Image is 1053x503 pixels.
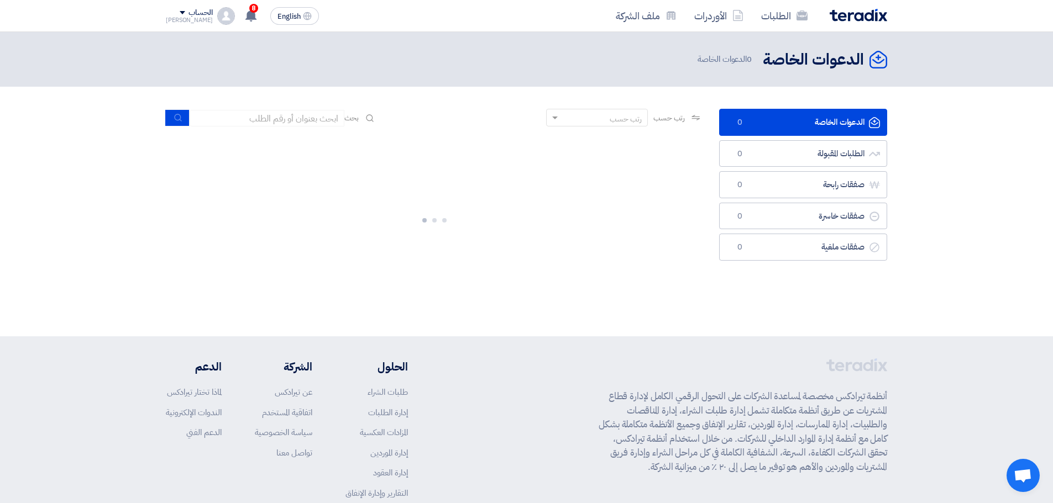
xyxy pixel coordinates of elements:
span: 0 [733,179,746,190]
h2: الدعوات الخاصة [763,49,864,71]
a: سياسة الخصوصية [255,426,312,438]
a: صفقات رابحة0 [719,171,887,198]
a: الأوردرات [685,3,752,29]
span: 0 [747,53,752,65]
a: عن تيرادكس [275,386,312,398]
span: 0 [733,117,746,128]
li: الدعم [166,358,222,375]
a: الدعوات الخاصة0 [719,109,887,136]
button: English [270,7,319,25]
a: الطلبات المقبولة0 [719,140,887,167]
a: الندوات الإلكترونية [166,406,222,419]
a: لماذا تختار تيرادكس [167,386,222,398]
img: profile_test.png [217,7,235,25]
li: الحلول [345,358,408,375]
span: English [277,13,301,20]
a: ملف الشركة [607,3,685,29]
div: الحساب [188,8,212,18]
input: ابحث بعنوان أو رقم الطلب [190,110,344,126]
a: تواصل معنا [276,447,312,459]
a: الطلبات [752,3,816,29]
span: 0 [733,242,746,253]
span: الدعوات الخاصة [698,53,754,66]
a: إدارة الطلبات [368,406,408,419]
p: أنظمة تيرادكس مخصصة لمساعدة الشركات على التحول الرقمي الكامل لإدارة قطاع المشتريات عن طريق أنظمة ... [599,389,887,474]
span: 0 [733,211,746,222]
li: الشركة [255,358,312,375]
a: إدارة العقود [373,467,408,479]
a: اتفاقية المستخدم [262,406,312,419]
div: [PERSON_NAME] [166,17,213,23]
a: التقارير وإدارة الإنفاق [345,487,408,499]
div: رتب حسب [610,113,642,125]
div: Open chat [1007,459,1040,492]
a: إدارة الموردين [370,447,408,459]
a: طلبات الشراء [368,386,408,398]
a: الدعم الفني [186,426,222,438]
span: رتب حسب [653,112,685,124]
img: Teradix logo [830,9,887,22]
span: بحث [344,112,359,124]
a: صفقات خاسرة0 [719,203,887,230]
span: 8 [249,4,258,13]
a: المزادات العكسية [360,426,408,438]
a: صفقات ملغية0 [719,234,887,261]
span: 0 [733,149,746,160]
